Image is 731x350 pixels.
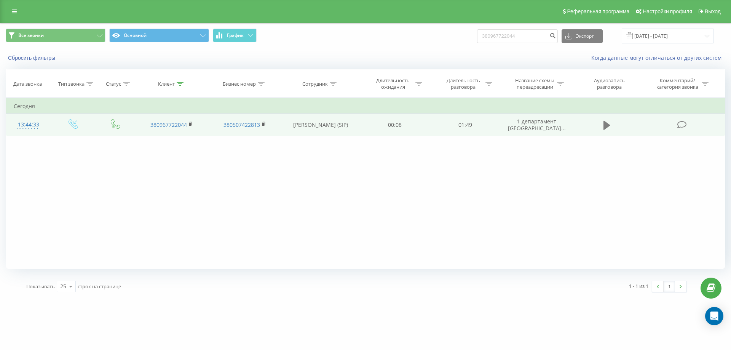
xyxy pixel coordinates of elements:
a: 1 [664,281,675,292]
input: Поиск по номеру [477,29,558,43]
div: Комментарий/категория звонка [655,77,700,90]
button: Основной [109,29,209,42]
button: Экспорт [562,29,603,43]
div: Бизнес номер [223,81,256,87]
td: Сегодня [6,99,725,114]
div: Тип звонка [58,81,85,87]
div: 25 [60,283,66,290]
div: Статус [106,81,121,87]
div: Клиент [158,81,175,87]
div: 13:44:33 [14,117,43,132]
div: Сотрудник [302,81,328,87]
div: Аудиозапись разговора [585,77,634,90]
a: Когда данные могут отличаться от других систем [591,54,725,61]
span: График [227,33,244,38]
a: 380967722044 [150,121,187,128]
button: Все звонки [6,29,105,42]
span: Показывать [26,283,55,290]
span: строк на странице [78,283,121,290]
span: Все звонки [18,32,44,38]
span: Настройки профиля [643,8,692,14]
button: Сбросить фильтры [6,54,59,61]
td: 01:49 [430,114,500,136]
div: Название схемы переадресации [514,77,555,90]
div: Длительность разговора [443,77,484,90]
div: Длительность ожидания [373,77,413,90]
span: Выход [705,8,721,14]
div: 1 - 1 из 1 [629,282,648,290]
span: 1 департамент [GEOGRAPHIC_DATA]... [508,118,566,132]
div: Дата звонка [13,81,42,87]
button: График [213,29,257,42]
td: [PERSON_NAME] (SIP) [281,114,360,136]
a: 380507422813 [223,121,260,128]
div: Open Intercom Messenger [705,307,723,325]
td: 00:08 [360,114,430,136]
span: Реферальная программа [567,8,629,14]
